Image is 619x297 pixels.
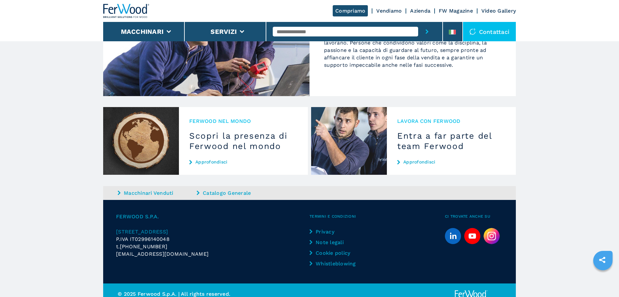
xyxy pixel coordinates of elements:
[309,260,363,267] a: Whistleblowing
[439,8,473,14] a: FW Magazine
[116,243,309,250] div: t.
[116,236,170,242] span: P.IVA IT02996140048
[464,228,480,244] a: youtube
[445,213,503,220] span: Ci trovate anche su
[118,189,195,197] a: Macchinari Venduti
[309,249,363,257] a: Cookie policy
[309,228,363,235] a: Privacy
[397,131,506,151] h3: Entra a far parte del team Ferwood
[121,28,164,35] button: Macchinari
[333,5,368,16] a: Compriamo
[309,239,363,246] a: Note legali
[197,189,274,197] a: Catalogo Generale
[189,117,298,125] span: Ferwood nel mondo
[116,229,168,235] span: [STREET_ADDRESS]
[469,28,476,35] img: Contattaci
[445,228,461,244] a: linkedin
[211,28,237,35] button: Servizi
[116,250,209,258] span: [EMAIL_ADDRESS][DOMAIN_NAME]
[324,24,501,69] p: Nonostante le macchine siano il cuore dell’attività, Ferwood è un’azienda costruita sulla profess...
[189,131,298,151] h3: Scopri la presenza di Ferwood nel mondo
[397,159,506,164] a: Approfondisci
[481,8,516,14] a: Video Gallery
[594,252,610,268] a: sharethis
[397,117,506,125] span: Lavora con Ferwood
[376,8,402,14] a: Vendiamo
[116,213,309,220] span: FERWOOD S.P.A.
[309,213,445,220] span: Termini e condizioni
[418,22,436,41] button: submit-button
[463,22,516,41] div: Contattaci
[484,228,500,244] img: Instagram
[103,4,150,18] img: Ferwood
[116,228,309,235] a: [STREET_ADDRESS]
[592,268,614,292] iframe: Chat
[103,107,179,175] img: Scopri la presenza di Ferwood nel mondo
[410,8,430,14] a: Azienda
[120,243,168,250] span: [PHONE_NUMBER]
[189,159,298,164] a: Approfondisci
[311,107,387,175] img: Entra a far parte del team Ferwood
